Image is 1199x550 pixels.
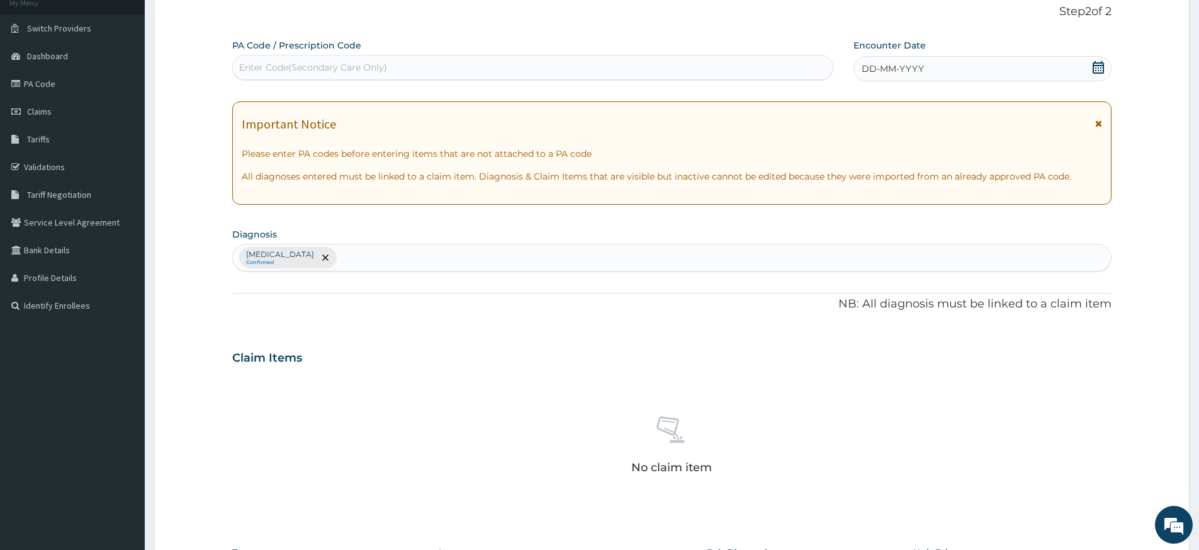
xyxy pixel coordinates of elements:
[232,228,277,241] label: Diagnosis
[242,170,1102,183] p: All diagnoses entered must be linked to a claim item. Diagnosis & Claim Items that are visible bu...
[65,71,211,87] div: Chat with us now
[242,117,336,131] h1: Important Notice
[27,106,52,117] span: Claims
[206,6,237,37] div: Minimize live chat window
[27,50,68,62] span: Dashboard
[232,296,1112,312] p: NB: All diagnosis must be linked to a claim item
[853,39,926,52] label: Encounter Date
[6,344,240,388] textarea: Type your message and hit 'Enter'
[27,23,91,34] span: Switch Providers
[27,189,91,200] span: Tariff Negotiation
[631,461,712,474] p: No claim item
[232,352,302,365] h3: Claim Items
[73,159,174,286] span: We're online!
[242,147,1102,160] p: Please enter PA codes before entering items that are not attached to a PA code
[232,39,361,52] label: PA Code / Prescription Code
[239,61,387,74] div: Enter Code(Secondary Care Only)
[232,5,1112,19] p: Step 2 of 2
[862,62,924,75] span: DD-MM-YYYY
[23,63,51,95] img: d_794563401_company_1708531726252_794563401
[27,134,50,145] span: Tariffs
